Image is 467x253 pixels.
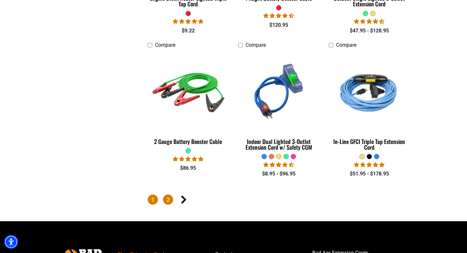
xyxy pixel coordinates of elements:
span: 4.56 stars [263,13,294,19]
a: blue Indoor Dual Lighted 3-Outlet Extension Cord w/ Safety CGM [238,51,319,154]
div: Indoor Dual Lighted 3-Outlet Extension Cord w/ Safety CGM [238,139,319,150]
img: Light Blue [329,55,409,128]
div: $120.95 [238,21,319,29]
a: Light Blue In-Line GFCI Triple Tap Extension Cord [329,51,410,154]
div: $51.95 - $178.95 [329,170,410,178]
a: green 2 Gauge Battery Booster Cable [148,51,229,148]
div: $9.22 [148,27,229,35]
a: Next page [178,195,188,205]
span: 5.00 stars [173,18,203,24]
img: blue [239,55,319,128]
span: Compare [336,42,356,48]
div: $47.95 - $128.95 [329,27,410,35]
nav: Pagination [148,195,410,206]
div: 2 Gauge Battery Booster Cable [148,139,229,144]
span: Compare [155,42,175,48]
span: 5.00 stars [354,162,384,168]
div: Accessibility Menu [4,235,18,249]
span: Compare [246,42,266,48]
span: 5.00 stars [173,156,203,162]
span: 4.33 stars [263,162,294,168]
span: Page 1 [148,195,158,205]
a: Page 2 [163,195,173,205]
div: In-Line GFCI Triple Tap Extension Cord [329,139,410,150]
span: 4.64 stars [354,18,384,24]
div: $8.95 - $96.95 [238,170,319,178]
div: $86.95 [148,164,229,172]
img: green [148,55,228,128]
